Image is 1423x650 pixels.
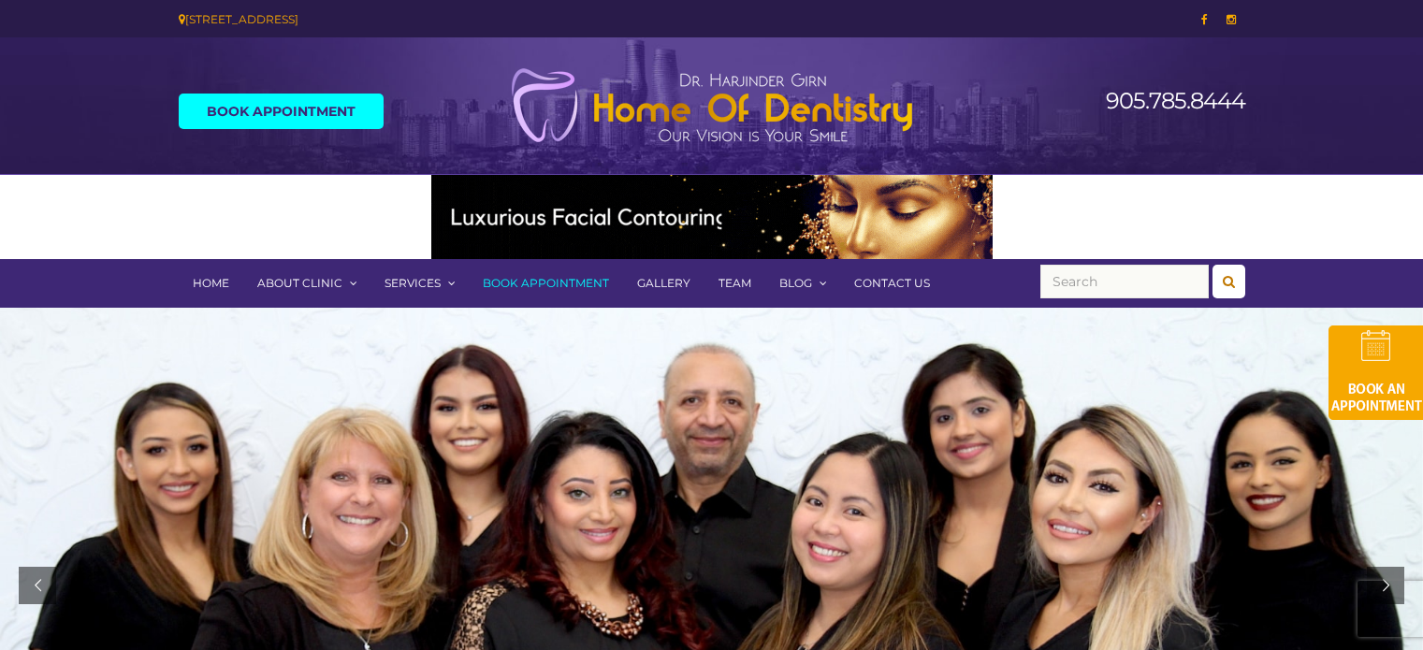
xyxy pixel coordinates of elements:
[469,259,623,308] a: Book Appointment
[179,259,243,308] a: Home
[765,259,840,308] a: Blog
[501,67,922,144] img: Home of Dentistry
[1106,87,1245,114] a: 905.785.8444
[704,259,765,308] a: Team
[840,259,944,308] a: Contact Us
[243,259,370,308] a: About Clinic
[623,259,704,308] a: Gallery
[1329,325,1423,420] img: book-an-appointment-hod-gld.png
[179,94,384,129] a: Book Appointment
[431,175,993,259] img: Medspa-Banner-Virtual-Consultation-2-1.gif
[1040,265,1209,298] input: Search
[179,9,698,29] div: [STREET_ADDRESS]
[370,259,469,308] a: Services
